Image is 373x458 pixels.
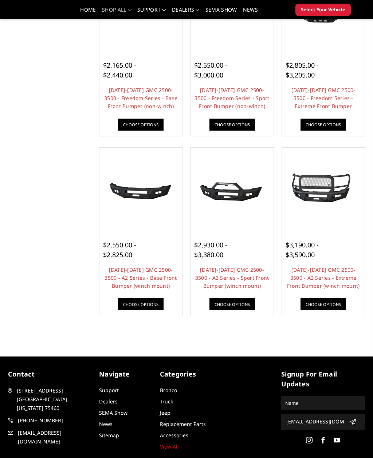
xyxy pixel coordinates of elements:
a: Choose Options [209,119,255,131]
span: $3,190.00 - $3,590.00 [286,240,319,259]
a: Support [99,387,119,394]
a: 2024-2025 GMC 2500-3500 - A2 Series - Extreme Front Bumper (winch mount) 2024-2025 GMC 2500-3500 ... [284,150,363,229]
span: [EMAIL_ADDRESS][DOMAIN_NAME] [18,429,91,446]
a: SEMA Show [99,409,127,416]
h5: signup for email updates [281,369,365,389]
a: [DATE]-[DATE] GMC 2500-3500 - A2 Series - Base Front Bumper (winch mount) [105,266,177,289]
a: [PHONE_NUMBER] [8,416,92,425]
a: Replacement Parts [160,421,206,427]
a: [DATE]-[DATE] GMC 2500-3500 - A2 Series - Sport Front Bumper (winch mount) [195,266,269,289]
a: Choose Options [301,119,346,131]
a: News [99,421,113,427]
a: View All [160,443,179,450]
span: $2,550.00 - $3,000.00 [194,61,227,79]
a: Choose Options [118,298,164,310]
a: [EMAIL_ADDRESS][DOMAIN_NAME] [8,429,92,446]
a: News [243,7,258,18]
img: 2024-2025 GMC 2500-3500 - A2 Series - Sport Front Bumper (winch mount) [192,171,272,208]
a: Jeep [160,409,170,416]
a: Bronco [160,387,177,394]
span: Select Your Vehicle [301,6,345,13]
span: $2,805.00 - $3,205.00 [286,61,319,79]
a: Truck [160,398,173,405]
a: [DATE]-[DATE] GMC 2500-3500 - Freedom Series - Base Front Bumper (non-winch) [104,87,177,109]
a: [DATE]-[DATE] GMC 2500-3500 - Freedom Series - Extreme Front Bumper [291,87,356,109]
span: [STREET_ADDRESS] [GEOGRAPHIC_DATA], [US_STATE] 75460 [17,386,90,413]
a: 2024-2025 GMC 2500-3500 - A2 Series - Sport Front Bumper (winch mount) 2024-2025 GMC 2500-3500 - ... [192,150,272,229]
span: [PHONE_NUMBER] [18,416,91,425]
a: shop all [102,7,131,18]
span: $2,165.00 - $2,440.00 [103,61,136,79]
a: Support [137,7,166,18]
span: $2,550.00 - $2,825.00 [103,240,136,259]
a: Sitemap [99,432,119,439]
a: Choose Options [301,298,346,310]
h5: contact [8,369,92,379]
a: [DATE]-[DATE] GMC 2500-3500 - Freedom Series - Sport Front Bumper (non-winch) [195,87,269,109]
a: Accessories [160,432,188,439]
a: Choose Options [209,298,255,310]
button: Select Your Vehicle [295,4,351,16]
a: Dealers [172,7,200,18]
h5: Navigate [99,369,153,379]
input: Name [282,397,364,409]
a: Choose Options [118,119,164,131]
img: 2024-2025 GMC 2500-3500 - A2 Series - Extreme Front Bumper (winch mount) [284,171,363,208]
h5: Categories [160,369,213,379]
img: 2024-2025 GMC 2500-3500 - A2 Series - Base Front Bumper (winch mount) [101,171,181,208]
a: Home [80,7,96,18]
input: Email [283,416,347,427]
span: $2,930.00 - $3,380.00 [194,240,227,259]
a: [DATE]-[DATE] GMC 2500-3500 - A2 Series - Extreme Front Bumper (winch mount) [287,266,360,289]
a: 2024-2025 GMC 2500-3500 - A2 Series - Base Front Bumper (winch mount) 2024-2025 GMC 2500-3500 - A... [101,150,181,229]
a: SEMA Show [205,7,237,18]
a: Dealers [99,398,118,405]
